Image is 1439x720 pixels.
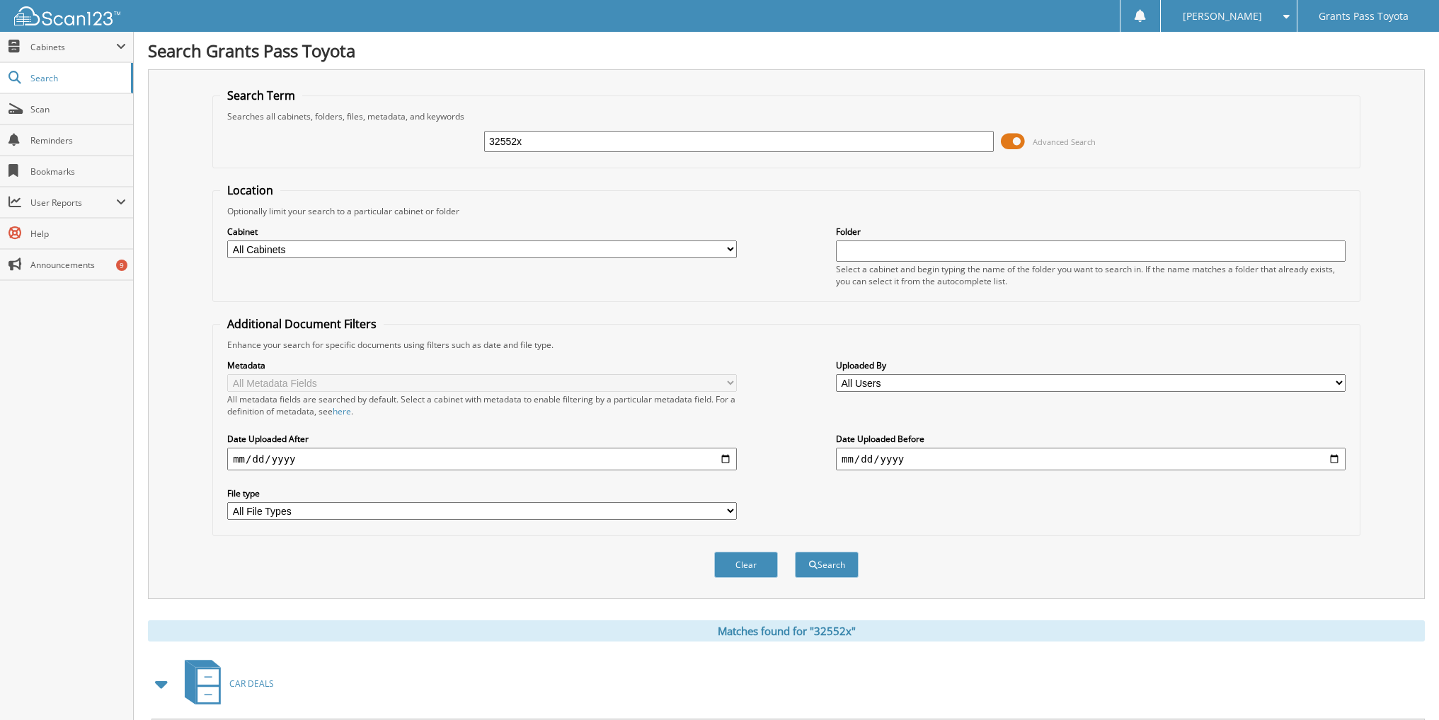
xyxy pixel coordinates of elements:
[220,205,1353,217] div: Optionally limit your search to a particular cabinet or folder
[1033,137,1096,147] span: Advanced Search
[227,393,737,417] div: All metadata fields are searched by default. Select a cabinet with metadata to enable filtering b...
[714,552,778,578] button: Clear
[836,448,1346,470] input: end
[333,405,351,417] a: here
[30,41,116,53] span: Cabinets
[30,228,126,240] span: Help
[795,552,859,578] button: Search
[227,433,737,445] label: Date Uploaded After
[14,6,120,25] img: scan123-logo-white.svg
[1319,12,1409,21] span: Grants Pass Toyota
[220,182,280,198] legend: Location
[116,260,127,271] div: 9
[30,259,126,271] span: Announcements
[30,72,124,84] span: Search
[227,487,737,499] label: File type
[1183,12,1262,21] span: [PERSON_NAME]
[227,448,737,470] input: start
[148,620,1425,641] div: Matches found for "32552x"
[220,88,302,103] legend: Search Term
[30,103,126,115] span: Scan
[30,166,126,178] span: Bookmarks
[227,359,737,371] label: Metadata
[30,134,126,146] span: Reminders
[148,39,1425,62] h1: Search Grants Pass Toyota
[220,316,384,332] legend: Additional Document Filters
[220,339,1353,351] div: Enhance your search for specific documents using filters such as date and file type.
[836,359,1346,371] label: Uploaded By
[220,110,1353,122] div: Searches all cabinets, folders, files, metadata, and keywords
[836,433,1346,445] label: Date Uploaded Before
[227,226,737,238] label: Cabinet
[229,678,274,690] span: CAR DEALS
[836,226,1346,238] label: Folder
[176,656,274,712] a: CAR DEALS
[30,197,116,209] span: User Reports
[836,263,1346,287] div: Select a cabinet and begin typing the name of the folder you want to search in. If the name match...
